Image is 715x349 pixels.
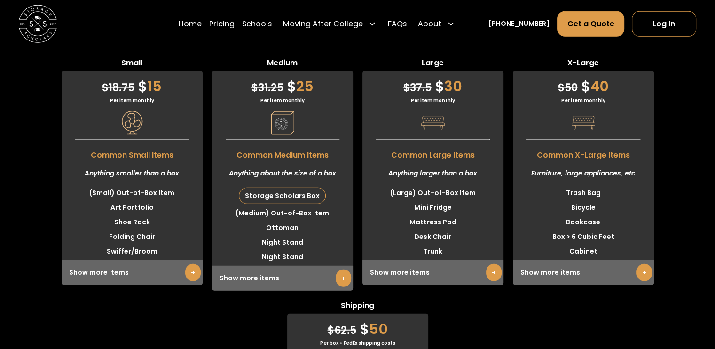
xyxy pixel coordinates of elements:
span: $ [251,80,258,95]
li: Bicycle [513,200,654,215]
span: 31.25 [251,80,283,95]
img: Pricing Category Icon [421,111,445,135]
span: 50 [558,80,578,95]
li: Trunk [362,244,503,259]
div: 25 [212,71,353,97]
span: $ [138,76,147,96]
li: Art Portfolio [62,200,203,215]
a: + [185,264,201,281]
div: Per item monthly [513,97,654,104]
div: Storage Scholars Box [239,188,325,204]
a: [PHONE_NUMBER] [488,19,550,29]
img: Storage Scholars main logo [19,5,57,43]
li: Trash Bag [513,186,654,200]
div: Furniture, large appliances, etc [513,161,654,186]
li: Night Stand [212,250,353,264]
li: Bookcase [513,215,654,230]
li: (Large) Out-of-Box Item [362,186,503,200]
div: Per item monthly [362,97,503,104]
li: Folding Chair [62,230,203,244]
a: + [636,264,652,281]
div: Moving After College [283,18,363,29]
div: About [414,10,458,37]
span: $ [581,76,590,96]
div: 50 [287,314,428,340]
span: $ [403,80,410,95]
li: Swiffer/Broom [62,244,203,259]
a: + [486,264,502,281]
div: Moving After College [279,10,380,37]
a: Get a Quote [557,11,624,36]
img: Pricing Category Icon [572,111,595,135]
div: Anything about the size of a box [212,161,353,186]
span: $ [558,80,565,95]
li: Cabinet [513,244,654,259]
div: 40 [513,71,654,97]
li: (Medium) Out-of-Box Item [212,206,353,221]
span: $ [435,76,444,96]
img: Pricing Category Icon [120,111,144,135]
li: Mini Fridge [362,200,503,215]
div: Show more items [62,260,203,285]
a: Home [179,10,202,37]
li: Shoe Rack [62,215,203,230]
span: Small [62,57,203,71]
span: Common Medium Items [212,145,353,161]
li: Desk Chair [362,230,503,244]
span: $ [287,76,296,96]
div: Anything larger than a box [362,161,503,186]
div: Show more items [513,260,654,285]
div: Show more items [362,260,503,285]
a: Pricing [209,10,235,37]
span: X-Large [513,57,654,71]
a: Log In [632,11,696,36]
a: Schools [242,10,272,37]
div: 30 [362,71,503,97]
li: Box > 6 Cubic Feet [513,230,654,244]
span: 62.5 [328,323,356,338]
span: $ [328,323,334,338]
span: $ [102,80,109,95]
li: Mattress Pad [362,215,503,230]
li: Night Stand [212,235,353,250]
span: Shipping [287,300,428,314]
li: (Small) Out-of-Box Item [62,186,203,200]
span: Common Small Items [62,145,203,161]
span: Medium [212,57,353,71]
span: 37.5 [403,80,432,95]
div: Per box + FedEx shipping costs [287,340,428,347]
div: Show more items [212,266,353,291]
span: Common X-Large Items [513,145,654,161]
a: FAQs [387,10,406,37]
div: Anything smaller than a box [62,161,203,186]
div: 15 [62,71,203,97]
div: About [418,18,441,29]
li: Ottoman [212,221,353,235]
div: Per item monthly [212,97,353,104]
a: + [336,270,351,287]
span: 18.75 [102,80,134,95]
div: Per item monthly [62,97,203,104]
span: Large [362,57,503,71]
span: $ [360,319,369,339]
img: Pricing Category Icon [271,111,294,135]
span: Common Large Items [362,145,503,161]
